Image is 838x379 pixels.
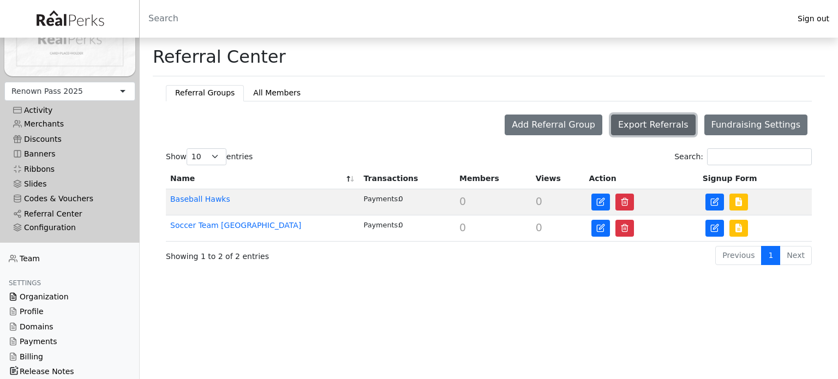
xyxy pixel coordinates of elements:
a: 1 [761,246,780,265]
a: Soccer Team [GEOGRAPHIC_DATA] [170,221,301,230]
th: Transactions [360,169,456,189]
img: file-lines.svg [734,197,743,206]
span: 0 [536,221,542,233]
img: YwTeL3jZSrAT56iJcvSStD5YpDe8igg4lYGgStdL.png [4,2,135,76]
a: Ribbons [4,161,135,176]
th: Action [584,169,698,189]
button: Export Referrals [611,115,696,135]
a: Baseball Hawks [170,195,230,203]
button: Referral Groups [166,85,244,101]
label: Search: [674,148,812,165]
input: Search: [707,148,812,165]
th: Name [166,169,360,189]
th: Views [531,169,585,189]
a: Sign out [789,11,838,26]
div: 0 [364,194,451,204]
h1: Referral Center [153,46,286,67]
button: All Members [244,85,310,101]
span: 0 [536,195,542,207]
span: 0 [459,221,466,233]
input: Search [140,5,789,32]
th: Members [455,169,531,189]
div: Activity [13,106,127,115]
select: Showentries [187,148,226,165]
div: Payments: [364,220,399,230]
button: Fundraising Settings [704,115,807,135]
div: Configuration [13,223,127,232]
a: Codes & Vouchers [4,191,135,206]
button: Add Referral Group [505,115,602,135]
img: real_perks_logo-01.svg [31,7,109,31]
a: Slides [4,177,135,191]
a: Banners [4,147,135,161]
div: Renown Pass 2025 [11,86,83,97]
a: Referral Center [4,207,135,221]
div: Showing 1 to 2 of 2 entries [166,245,427,263]
th: Signup Form [698,169,812,189]
div: Payments: [364,194,399,204]
a: Merchants [4,117,135,131]
div: 0 [364,220,451,230]
img: file-lines.svg [734,224,743,232]
span: 0 [459,195,466,207]
a: Discounts [4,132,135,147]
span: Settings [9,279,41,287]
label: Show entries [166,148,253,165]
